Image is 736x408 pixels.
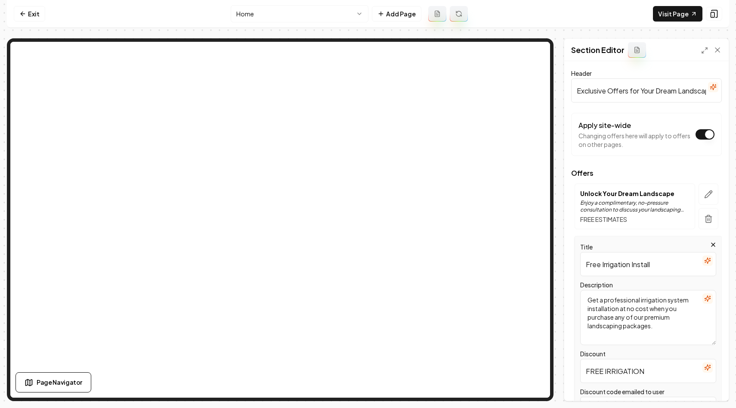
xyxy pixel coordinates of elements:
[580,359,716,383] input: Discount
[571,44,625,56] h2: Section Editor
[580,388,665,396] label: Discount code emailed to user
[578,121,631,130] label: Apply site-wide
[428,6,446,22] button: Add admin page prompt
[628,42,646,58] button: Add admin section prompt
[580,189,690,198] p: Unlock Your Dream Landscape
[580,252,716,276] input: Title
[372,6,421,22] button: Add Page
[653,6,702,22] a: Visit Page
[571,69,592,77] label: Header
[37,378,82,387] span: Page Navigator
[580,243,593,251] label: Title
[580,281,613,289] label: Description
[580,199,690,213] p: Enjoy a complimentary, no-pressure consultation to discuss your landscaping dreams with our seaso...
[15,372,91,392] button: Page Navigator
[578,131,691,149] p: Changing offers here will apply to offers on other pages.
[571,170,722,177] span: Offers
[580,350,606,358] label: Discount
[571,78,722,103] input: Header
[14,6,45,22] a: Exit
[580,215,690,224] p: FREE ESTIMATES
[450,6,468,22] button: Regenerate page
